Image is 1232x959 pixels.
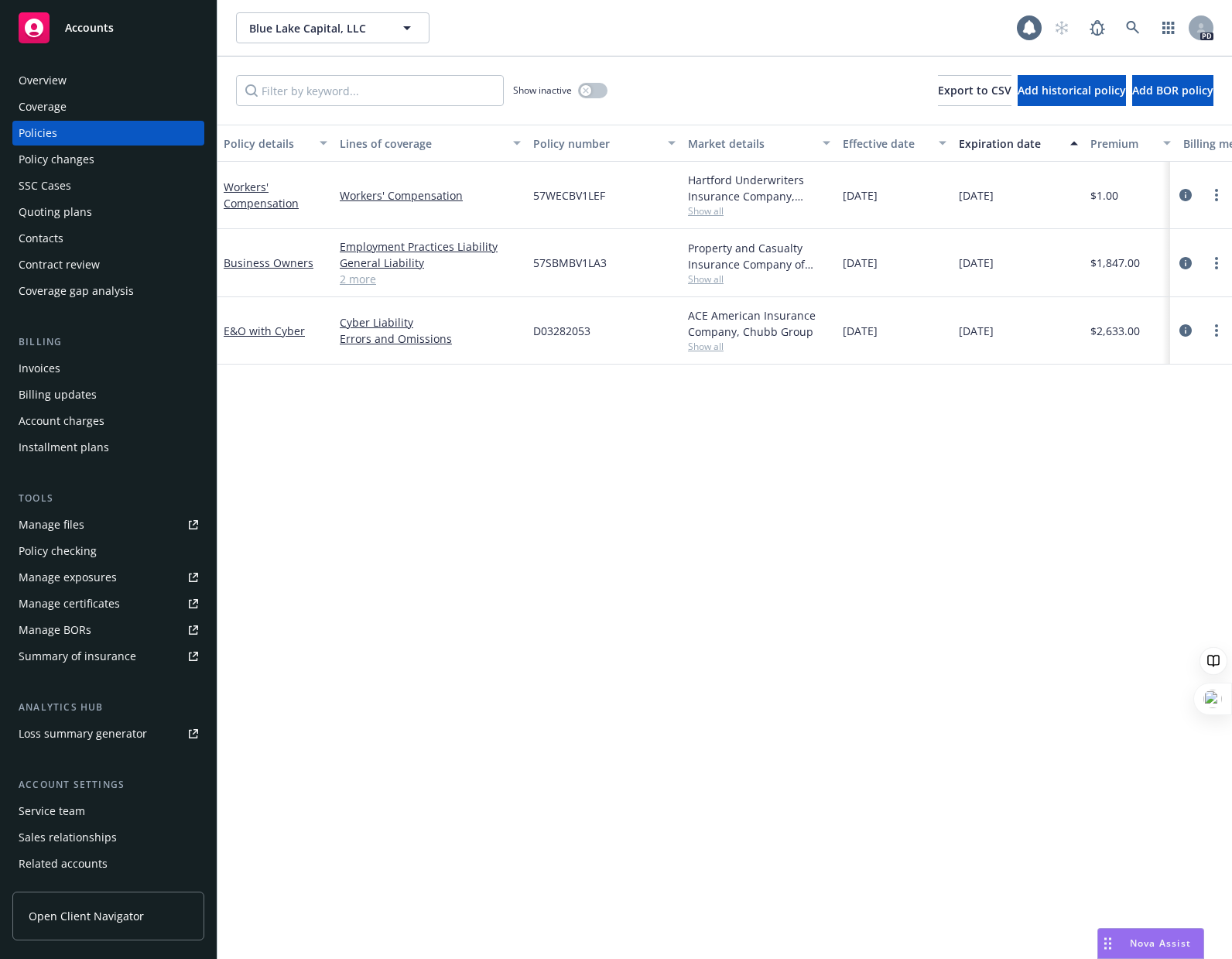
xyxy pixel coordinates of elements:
a: Manage BORs [12,618,204,642]
a: Quoting plans [12,200,204,224]
a: Policy checking [12,539,204,563]
div: Property and Casualty Insurance Company of [GEOGRAPHIC_DATA], Hartford Insurance Group [688,240,830,272]
a: Start snowing [1046,12,1077,43]
div: Lines of coverage [340,135,504,152]
a: Coverage [12,94,204,119]
button: Effective date [837,125,953,162]
span: $2,633.00 [1090,323,1140,339]
div: Client features [19,878,95,902]
span: [DATE] [843,323,878,339]
button: Lines of coverage [334,125,527,162]
div: Overview [19,68,67,93]
div: Account charges [19,409,104,433]
button: Blue Lake Capital, LLC [236,12,429,43]
div: Contacts [19,226,63,251]
a: General Liability [340,255,521,271]
a: more [1207,254,1226,272]
a: Manage certificates [12,591,204,616]
a: Overview [12,68,204,93]
button: Export to CSV [938,75,1011,106]
a: E&O with Cyber [224,324,305,338]
div: Sales relationships [19,825,117,850]
span: [DATE] [959,187,994,204]
a: Account charges [12,409,204,433]
span: Nova Assist [1130,937,1191,950]
a: Workers' Compensation [340,187,521,204]
a: circleInformation [1176,186,1195,204]
a: Workers' Compensation [224,180,299,211]
div: Manage BORs [19,618,91,642]
div: Manage exposures [19,565,117,590]
a: Report a Bug [1082,12,1113,43]
div: Analytics hub [12,700,204,715]
div: Policies [19,121,57,146]
a: Employment Practices Liability [340,238,521,255]
a: Related accounts [12,851,204,876]
div: Expiration date [959,135,1061,152]
a: circleInformation [1176,321,1195,340]
span: $1.00 [1090,187,1118,204]
div: Coverage [19,94,67,119]
button: Policy number [527,125,682,162]
a: Contract review [12,252,204,277]
span: Open Client Navigator [29,908,144,924]
div: Service team [19,799,85,824]
div: Quoting plans [19,200,92,224]
div: Policy number [533,135,659,152]
a: Service team [12,799,204,824]
div: Summary of insurance [19,644,136,669]
button: Add BOR policy [1132,75,1213,106]
a: SSC Cases [12,173,204,198]
a: Contacts [12,226,204,251]
a: Billing updates [12,382,204,407]
a: Installment plans [12,435,204,460]
a: Summary of insurance [12,644,204,669]
span: Show inactive [513,84,572,97]
span: 57WECBV1LEF [533,187,605,204]
a: more [1207,321,1226,340]
div: Manage certificates [19,591,120,616]
div: Policy changes [19,147,94,172]
div: Installment plans [19,435,109,460]
div: Invoices [19,356,60,381]
a: Business Owners [224,255,313,270]
span: Accounts [65,22,114,34]
div: Policy checking [19,539,97,563]
a: Sales relationships [12,825,204,850]
div: Account settings [12,777,204,793]
div: Contract review [19,252,100,277]
a: Client features [12,878,204,902]
div: ACE American Insurance Company, Chubb Group [688,307,830,340]
a: Loss summary generator [12,721,204,746]
button: Market details [682,125,837,162]
span: [DATE] [843,255,878,271]
span: Show all [688,272,830,286]
div: Billing [12,334,204,350]
span: Show all [688,204,830,217]
div: Hartford Underwriters Insurance Company, Hartford Insurance Group [688,172,830,204]
button: Expiration date [953,125,1084,162]
span: Export to CSV [938,83,1011,98]
a: Accounts [12,6,204,50]
div: Billing updates [19,382,97,407]
a: Manage files [12,512,204,537]
a: Coverage gap analysis [12,279,204,303]
span: [DATE] [959,323,994,339]
div: Manage files [19,512,84,537]
div: Premium [1090,135,1154,152]
a: Manage exposures [12,565,204,590]
span: D03282053 [533,323,590,339]
span: [DATE] [843,187,878,204]
span: Add historical policy [1018,83,1126,98]
div: Coverage gap analysis [19,279,134,303]
div: Loss summary generator [19,721,147,746]
a: Invoices [12,356,204,381]
a: 2 more [340,271,521,287]
span: Show all [688,340,830,353]
div: Effective date [843,135,929,152]
a: Errors and Omissions [340,331,521,347]
a: Search [1117,12,1148,43]
div: Policy details [224,135,310,152]
div: Related accounts [19,851,108,876]
span: Add BOR policy [1132,83,1213,98]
